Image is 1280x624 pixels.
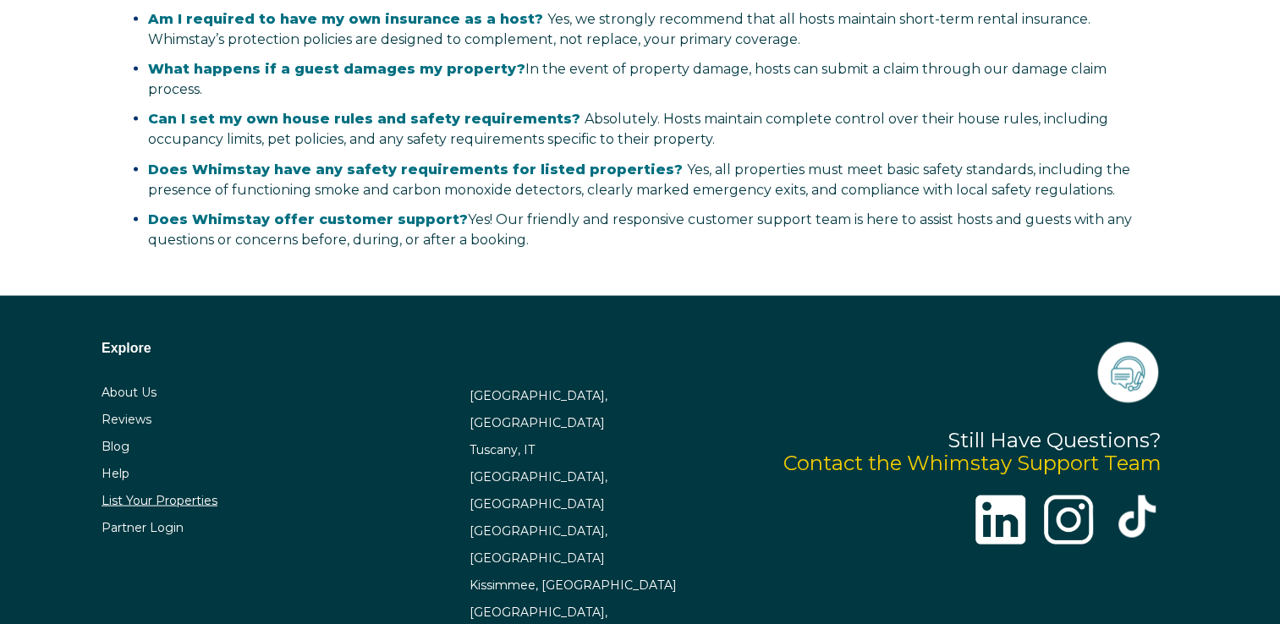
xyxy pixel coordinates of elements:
a: [GEOGRAPHIC_DATA], [GEOGRAPHIC_DATA] [470,388,607,430]
span: Am I required to have my own insurance as a host? [148,11,543,27]
strong: Does Whimstay offer customer support? [148,211,468,227]
a: Kissimmee, [GEOGRAPHIC_DATA] [470,577,677,593]
a: [GEOGRAPHIC_DATA], [GEOGRAPHIC_DATA] [470,469,607,512]
span: Absolutely. Hosts maintain complete control over their house rules, including occupancy limits, p... [148,111,1108,147]
a: Partner Login [102,520,184,535]
img: tik-tok [1116,495,1158,538]
span: Explore [102,341,151,355]
span: Still Have Questions? [948,428,1162,452]
a: List Your Properties [102,493,217,508]
span: Can I set my own house rules and safety requirements? [148,111,580,127]
img: instagram [1044,495,1093,545]
span: Yes, all properties must meet basic safety standards, including the presence of functioning smoke... [148,161,1130,198]
a: Reviews [102,412,151,427]
span: Yes! Our friendly and responsive customer support team is here to assist hosts and guests with an... [148,211,1132,248]
a: Help [102,466,129,481]
a: Tuscany, IT [470,442,535,457]
a: Blog [102,439,129,454]
span: Yes, we strongly recommend that all hosts maintain short-term rental insurance. Whimstay’s protec... [148,11,1090,47]
strong: What happens if a guest damages my property? [148,61,525,77]
a: [GEOGRAPHIC_DATA], [GEOGRAPHIC_DATA] [470,523,607,566]
span: Does Whimstay have any safety requirements for listed properties? [148,161,683,178]
img: linkedin-logo [975,495,1025,545]
img: icons-21 [1094,338,1162,406]
a: About Us [102,385,157,400]
a: Contact the Whimstay Support Team [783,451,1162,475]
span: In the event of property damage, hosts can submit a claim through our damage claim process. [148,61,1107,97]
